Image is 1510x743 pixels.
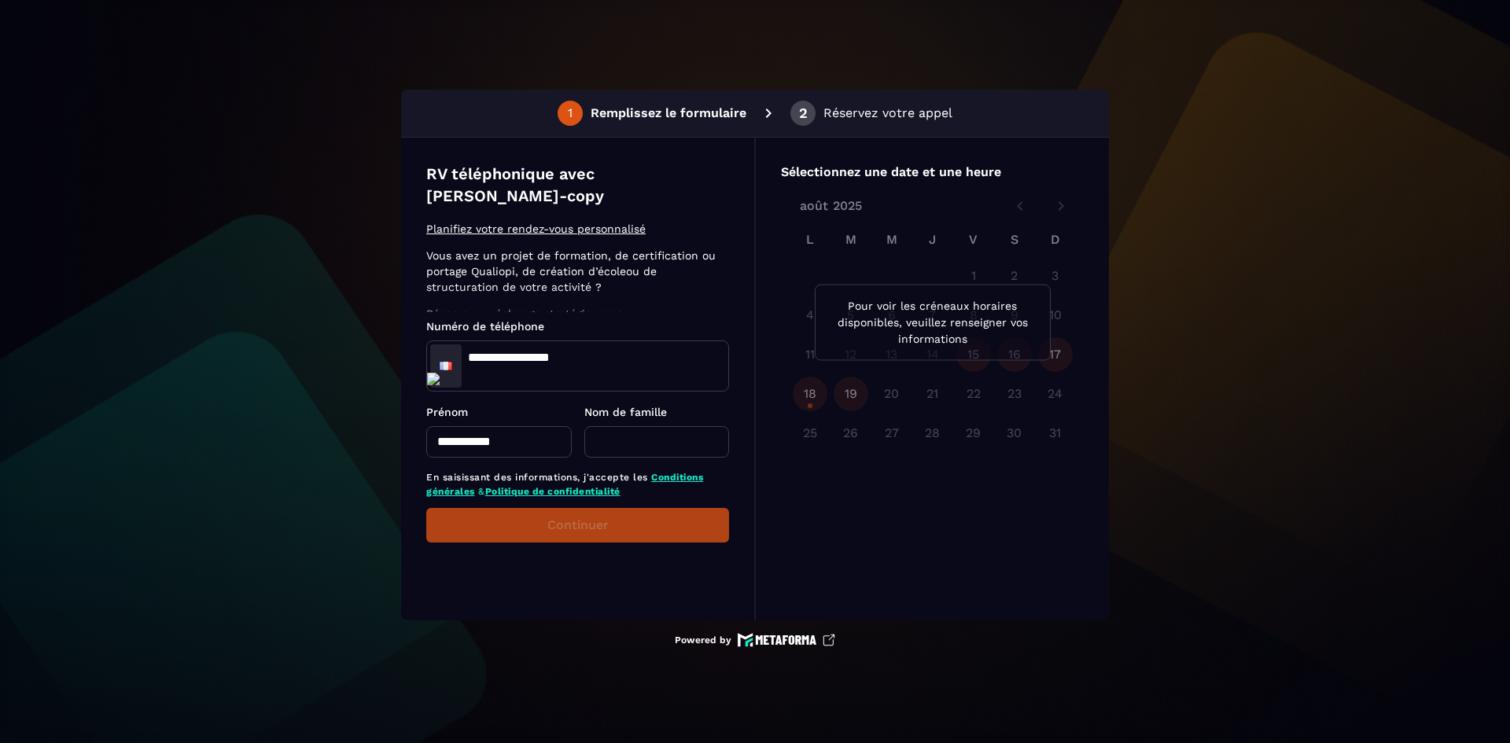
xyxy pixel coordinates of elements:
[426,406,468,418] span: Prénom
[584,406,667,418] span: Nom de famille
[823,104,952,123] p: Réservez votre appel
[426,472,703,497] a: Conditions générales
[828,297,1037,347] p: Pour voir les créneaux horaires disponibles, veuillez renseigner vos informations
[426,223,646,235] ins: Planifiez votre rendez-vous personnalisé
[426,306,724,322] p: Réservez un échange stratégique pour :
[478,486,485,497] span: &
[426,320,544,333] span: Numéro de téléphone
[426,470,729,498] p: En saisissant des informations, j'accepte les
[485,486,621,497] a: Politique de confidentialité
[591,104,746,123] p: Remplissez le formulaire
[426,163,729,207] p: RV téléphonique avec [PERSON_NAME]-copy
[781,163,1084,182] p: Sélectionnez une date et une heure
[427,373,440,385] img: actions-icon.png
[426,248,724,295] p: Vous avez un projet de formation, de certification ou portage Qualiopi, de création d’écoleou de ...
[675,634,731,646] p: Powered by
[799,106,808,120] div: 2
[568,106,573,120] div: 1
[675,633,835,647] a: Powered by
[430,344,462,388] div: France: + 33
